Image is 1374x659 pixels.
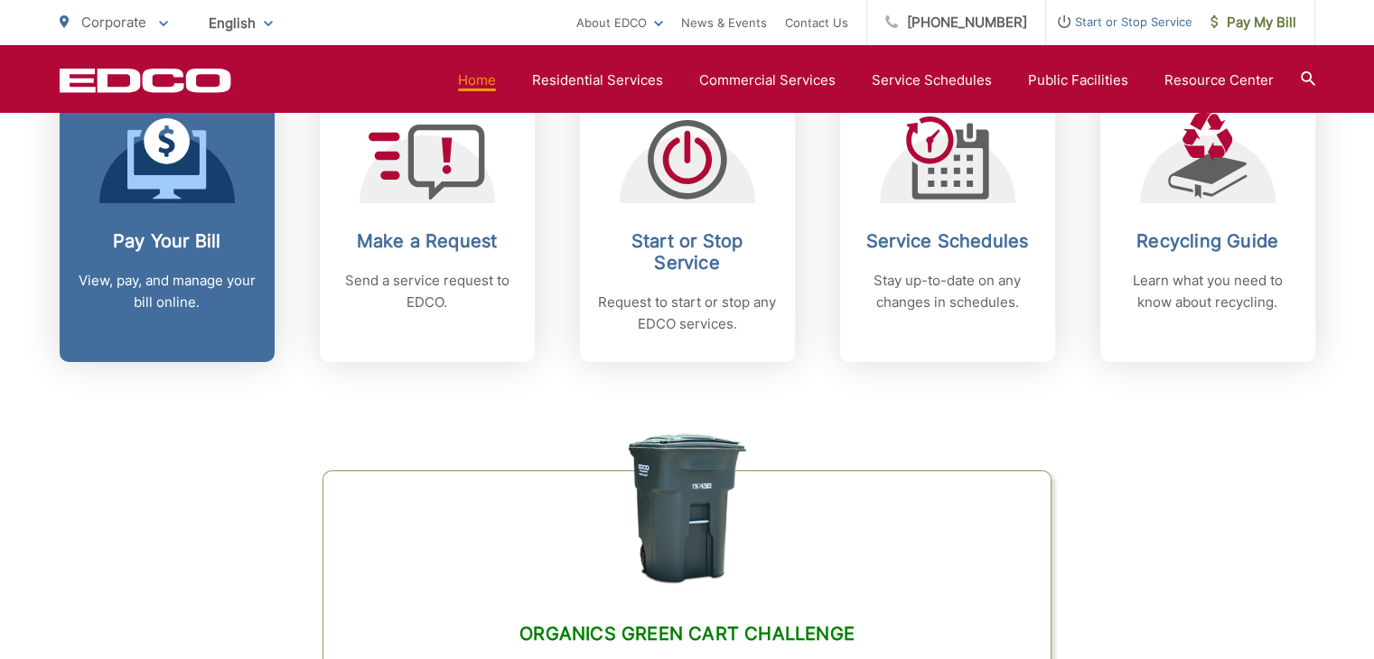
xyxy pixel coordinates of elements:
h2: Start or Stop Service [598,230,777,274]
span: English [195,7,286,39]
a: Recycling Guide Learn what you need to know about recycling. [1100,86,1315,362]
h2: Service Schedules [858,230,1037,252]
h2: Pay Your Bill [78,230,257,252]
a: Resource Center [1164,70,1274,91]
p: Send a service request to EDCO. [338,270,517,313]
p: Learn what you need to know about recycling. [1118,270,1297,313]
h2: Organics Green Cart Challenge [369,623,1005,645]
span: Corporate [81,14,146,31]
span: Pay My Bill [1210,12,1296,33]
a: Service Schedules Stay up-to-date on any changes in schedules. [840,86,1055,362]
a: About EDCO [576,12,663,33]
p: View, pay, and manage your bill online. [78,270,257,313]
a: News & Events [681,12,767,33]
a: Home [458,70,496,91]
p: Stay up-to-date on any changes in schedules. [858,270,1037,313]
a: Service Schedules [872,70,992,91]
a: Pay Your Bill View, pay, and manage your bill online. [60,86,275,362]
a: EDCD logo. Return to the homepage. [60,68,231,93]
h2: Make a Request [338,230,517,252]
a: Commercial Services [699,70,836,91]
a: Public Facilities [1028,70,1128,91]
a: Contact Us [785,12,848,33]
h2: Recycling Guide [1118,230,1297,252]
a: Residential Services [532,70,663,91]
a: Make a Request Send a service request to EDCO. [320,86,535,362]
p: Request to start or stop any EDCO services. [598,292,777,335]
